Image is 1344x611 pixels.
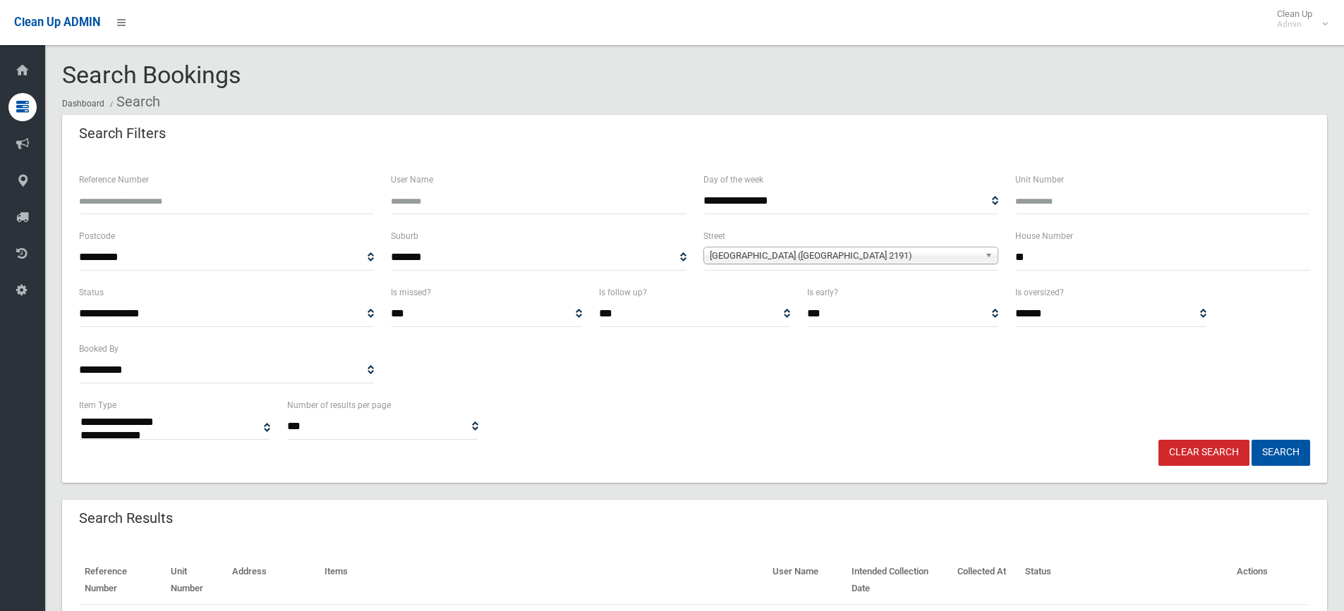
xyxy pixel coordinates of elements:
span: Clean Up [1270,8,1326,30]
label: Status [79,285,104,300]
button: Search [1252,440,1310,466]
label: Suburb [391,228,418,244]
label: Street [703,228,725,244]
header: Search Filters [62,120,183,147]
th: Status [1019,556,1231,605]
label: Is early? [807,285,838,300]
label: Booked By [79,341,119,357]
label: House Number [1015,228,1073,244]
th: Address [226,556,319,605]
th: Intended Collection Date [846,556,952,605]
label: Is missed? [391,285,431,300]
span: Clean Up ADMIN [14,16,100,29]
th: Unit Number [165,556,226,605]
label: Number of results per page [287,397,391,413]
th: Collected At [952,556,1020,605]
label: Reference Number [79,172,149,187]
span: [GEOGRAPHIC_DATA] ([GEOGRAPHIC_DATA] 2191) [710,247,979,264]
th: Reference Number [79,556,165,605]
a: Clear Search [1158,440,1249,466]
label: Is follow up? [599,285,647,300]
label: Item Type [79,397,116,413]
th: Actions [1231,556,1310,605]
label: Postcode [79,228,115,244]
th: User Name [767,556,846,605]
label: User Name [391,172,433,187]
a: Dashboard [62,99,104,109]
li: Search [107,89,160,115]
small: Admin [1277,19,1312,30]
th: Items [319,556,767,605]
label: Unit Number [1015,172,1064,187]
label: Day of the week [703,172,763,187]
header: Search Results [62,505,190,532]
label: Is oversized? [1015,285,1064,300]
span: Search Bookings [62,61,241,89]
